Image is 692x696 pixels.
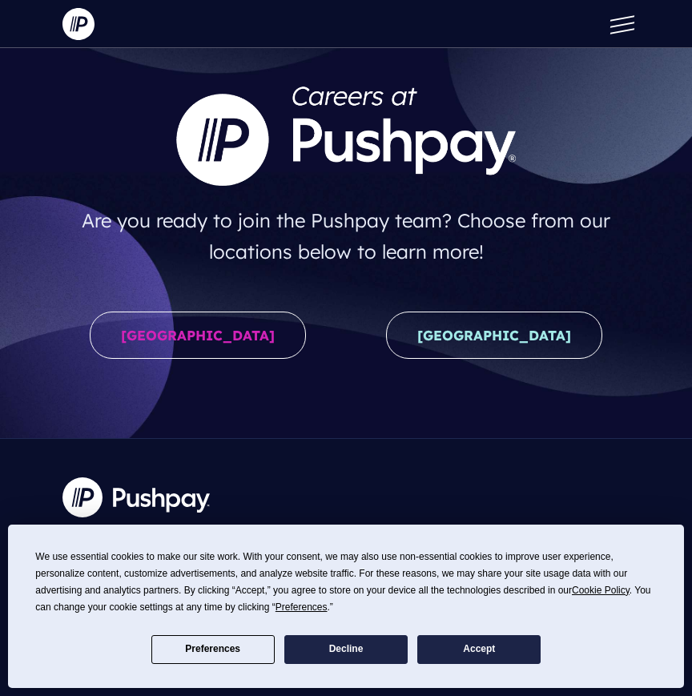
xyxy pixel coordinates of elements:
a: [GEOGRAPHIC_DATA] [90,312,306,359]
div: We use essential cookies to make our site work. With your consent, we may also use non-essential ... [35,549,656,616]
h4: Are you ready to join the Pushpay team? Choose from our locations below to learn more! [62,199,630,273]
button: Decline [284,635,408,664]
button: Preferences [151,635,275,664]
div: Cookie Consent Prompt [8,525,684,688]
span: Preferences [276,601,328,613]
a: [GEOGRAPHIC_DATA] [386,312,602,359]
button: Accept [417,635,541,664]
span: Cookie Policy [572,585,630,596]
